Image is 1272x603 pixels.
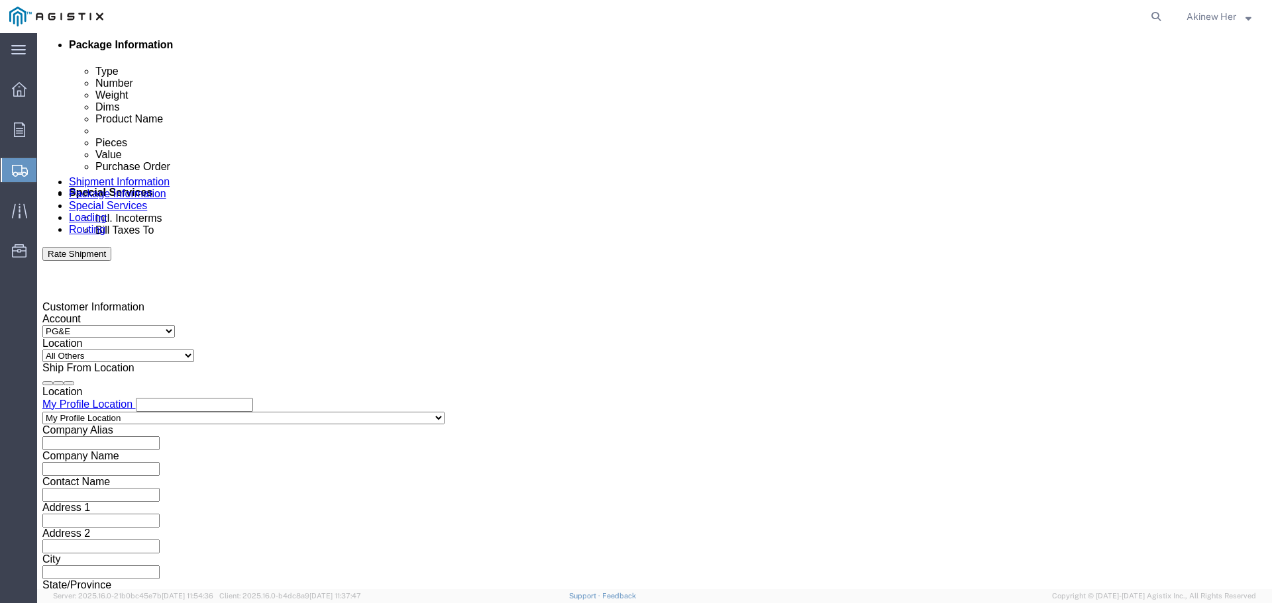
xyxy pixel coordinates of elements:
span: [DATE] 11:37:47 [309,592,361,600]
span: Akinew Her [1187,9,1236,24]
iframe: FS Legacy Container [37,33,1272,589]
span: Copyright © [DATE]-[DATE] Agistix Inc., All Rights Reserved [1052,590,1256,602]
span: [DATE] 11:54:36 [162,592,213,600]
span: Client: 2025.16.0-b4dc8a9 [219,592,361,600]
button: Akinew Her [1186,9,1253,24]
img: logo [9,7,103,26]
a: Feedback [602,592,636,600]
span: Server: 2025.16.0-21b0bc45e7b [53,592,213,600]
a: Support [569,592,602,600]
